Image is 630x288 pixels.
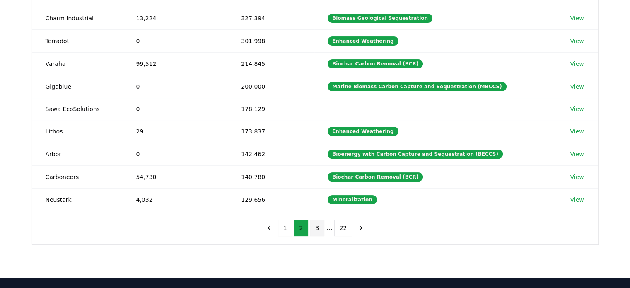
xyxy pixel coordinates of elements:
td: 4,032 [123,188,228,211]
td: Lithos [32,120,123,143]
td: 327,394 [228,7,314,29]
td: Gigablue [32,75,123,98]
div: Mineralization [328,195,377,204]
button: 1 [278,220,292,236]
td: Varaha [32,52,123,75]
div: Bioenergy with Carbon Capture and Sequestration (BECCS) [328,150,503,159]
td: 142,462 [228,143,314,165]
a: View [570,127,584,136]
td: 178,129 [228,98,314,120]
td: 301,998 [228,29,314,52]
div: Biomass Geological Sequestration [328,14,432,23]
a: View [570,105,584,113]
td: Neustark [32,188,123,211]
button: 22 [334,220,352,236]
td: 140,780 [228,165,314,188]
a: View [570,82,584,91]
a: View [570,196,584,204]
td: 0 [123,98,228,120]
td: Carboneers [32,165,123,188]
td: 173,837 [228,120,314,143]
div: Enhanced Weathering [328,36,398,46]
td: Terradot [32,29,123,52]
a: View [570,173,584,181]
a: View [570,150,584,158]
td: 29 [123,120,228,143]
a: View [570,37,584,45]
td: 54,730 [123,165,228,188]
td: Charm Industrial [32,7,123,29]
div: Marine Biomass Carbon Capture and Sequestration (MBCCS) [328,82,507,91]
td: 0 [123,143,228,165]
button: previous page [262,220,276,236]
td: 0 [123,75,228,98]
td: Arbor [32,143,123,165]
div: Biochar Carbon Removal (BCR) [328,59,423,68]
td: 99,512 [123,52,228,75]
td: 200,000 [228,75,314,98]
button: next page [354,220,368,236]
div: Enhanced Weathering [328,127,398,136]
li: ... [326,223,332,233]
a: View [570,60,584,68]
td: 129,656 [228,188,314,211]
a: View [570,14,584,22]
button: 2 [294,220,308,236]
td: 214,845 [228,52,314,75]
td: 0 [123,29,228,52]
td: Sawa EcoSolutions [32,98,123,120]
div: Biochar Carbon Removal (BCR) [328,172,423,182]
td: 13,224 [123,7,228,29]
button: 3 [310,220,324,236]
